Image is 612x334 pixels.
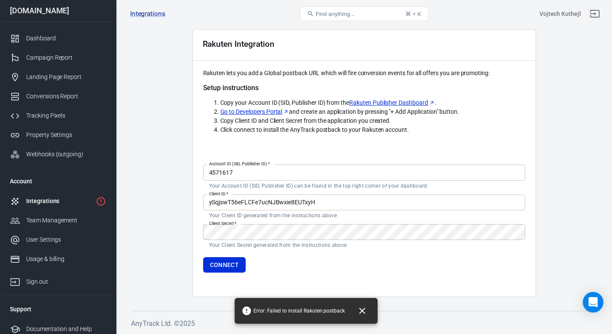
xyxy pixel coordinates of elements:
a: Rakuten Publisher Dashboard [349,98,435,107]
div: Dashboard [26,34,106,43]
label: Account ID (SID, Publisher ID) [209,161,270,167]
p: Your Account ID (SID, Publisher ID) can be found in the top right corner of your dashboard [209,182,519,189]
h5: Setup instructions [203,84,525,92]
li: Support [3,299,113,319]
span: Find anything... [316,11,355,17]
div: Campaign Report [26,53,106,62]
p: Rakuten lets you add a Global postback URL which will fire conversion events for all offers you a... [203,69,525,78]
span: and create an application by pressing "+ Add Application" button. [220,108,460,115]
div: Conversions Report [26,92,106,101]
span: Copy Client ID and Client Secret from the application you created. [220,117,391,124]
div: Property Settings [26,131,106,140]
input: 123456 [203,164,525,180]
div: Webhooks (outgoing) [26,150,106,159]
p: Your Client Secret generated from the instructions above [209,242,519,249]
div: Tracking Pixels [26,111,106,120]
div: ⌘ + K [405,11,421,17]
a: Webhooks (outgoing) [3,145,113,164]
div: Integrations [26,197,92,206]
a: Team Management [3,211,113,230]
input: POIUYTREWQqwertyuiop123456789000 [203,194,525,210]
a: Sign out [3,269,113,291]
div: Open Intercom Messenger [583,292,603,313]
label: Client Secret [209,220,237,227]
p: Your Client ID generated from the instructions above [209,212,519,219]
a: Dashboard [3,29,113,48]
span: Error: Failed to install Rakuten postback [241,306,345,316]
div: Usage & billing [26,255,106,264]
a: Go to Developers Portal [220,107,289,116]
div: Documentation and Help [26,325,106,334]
a: User Settings [3,230,113,249]
div: Account id: xaWMdHFr [539,9,581,18]
button: Close [352,301,374,321]
li: Account [3,171,113,191]
div: User Settings [26,235,106,244]
label: Client ID [209,191,228,197]
a: Integrations [130,9,165,18]
div: Sign out [26,277,106,286]
a: Property Settings [3,125,113,145]
h6: AnyTrack Ltd. © 2025 [131,318,597,329]
div: Landing Page Report [26,73,106,82]
a: Campaign Report [3,48,113,67]
a: Conversions Report [3,87,113,106]
a: Tracking Pixels [3,106,113,125]
button: Connect [203,257,246,273]
button: Find anything...⌘ + K [300,6,429,21]
span: Click connect to install the AnyTrack postback to your Rakuten account. [220,126,409,133]
div: Team Management [26,216,106,225]
a: Usage & billing [3,249,113,269]
span: Copy your Account ID (SID, Publisher ID) from the . [220,99,437,106]
div: [DOMAIN_NAME] [3,7,113,15]
div: Rakuten Integration [203,39,274,49]
a: Sign out [585,3,605,24]
a: Integrations [3,191,113,211]
svg: 2 networks not verified yet [96,196,106,206]
a: Landing Page Report [3,67,113,87]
